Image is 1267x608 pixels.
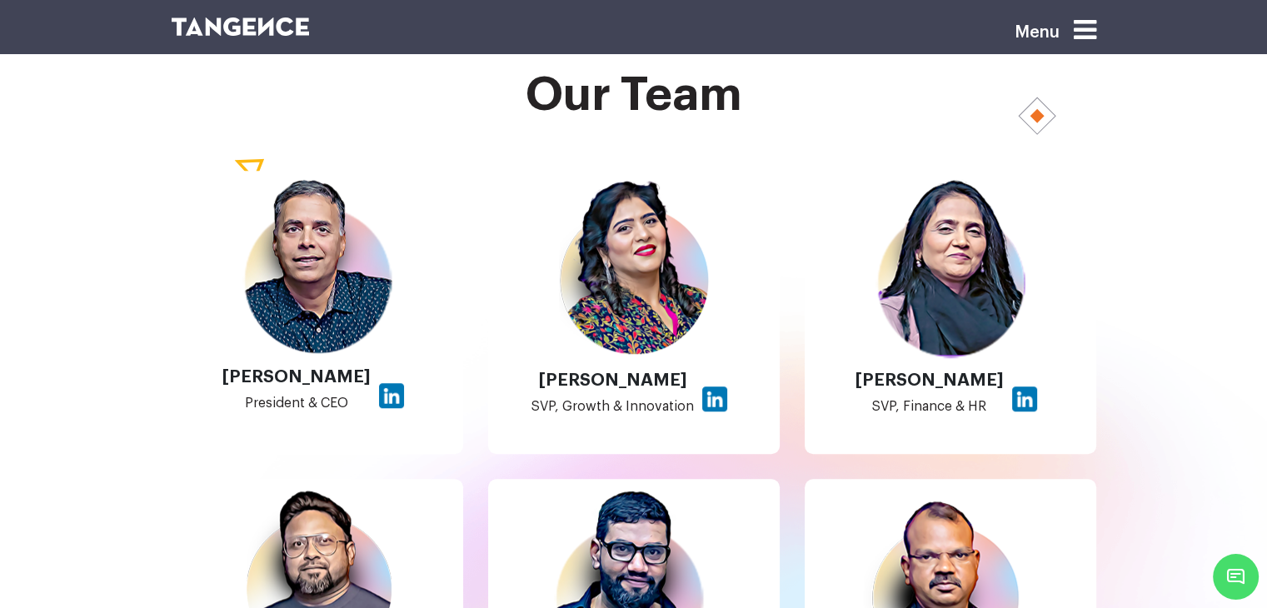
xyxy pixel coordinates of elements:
[855,358,1004,390] span: [PERSON_NAME]
[855,390,1004,416] p: SVP, Finance & HR
[1012,386,1037,411] img: linkdin-profile.png
[702,386,727,411] img: linkdin-profile.png
[172,17,310,36] img: logo SVG
[242,179,392,355] img: manish-mehata.png
[559,179,709,358] img: Ruchi.png
[222,355,371,386] span: [PERSON_NAME]
[531,390,694,416] p: SVP, Growth & Innovation
[172,69,1096,121] h2: Our Team
[531,358,694,390] span: [PERSON_NAME]
[1213,554,1259,600] span: Chat Widget
[222,386,371,413] p: President & CEO
[875,179,1025,358] img: chitra-mehta.png
[379,383,404,408] img: linkdin-profile.png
